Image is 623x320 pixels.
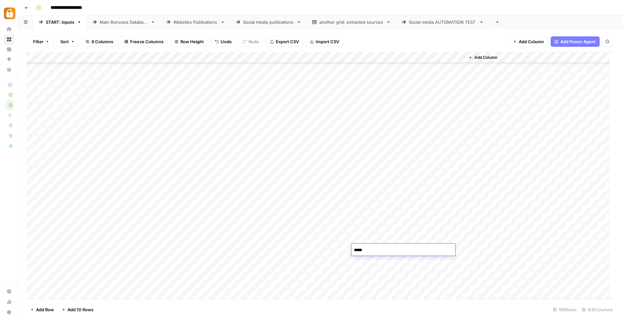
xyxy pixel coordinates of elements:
button: Add Column [509,36,548,47]
span: Filter [33,38,43,45]
a: Home [4,24,14,34]
span: Add 10 Rows [67,306,93,313]
a: Usage [4,297,14,307]
span: Undo [221,38,232,45]
button: Import CSV [306,36,343,47]
button: Workspace: Adzz [4,5,14,21]
a: START: inputs [33,16,87,29]
span: Row Height [180,38,204,45]
div: another grid: extracted sources [319,19,384,25]
a: Social media AUTOMATION TEST [396,16,489,29]
a: Insights [4,44,14,55]
span: Sort [60,38,69,45]
div: Social media publications [243,19,294,25]
a: Your Data [4,64,14,75]
div: Websites Publications [173,19,218,25]
span: Add Column [519,38,544,45]
div: Main Bonuses Database [100,19,148,25]
span: 8 Columns [92,38,113,45]
button: Filter [29,36,54,47]
span: Redo [249,38,259,45]
span: Add Power Agent [560,38,596,45]
span: Export CSV [276,38,299,45]
span: Freeze Columns [130,38,164,45]
img: Adzz Logo [4,7,16,19]
button: Sort [56,36,79,47]
a: another grid: extracted sources [307,16,396,29]
button: 8 Columns [81,36,117,47]
button: Undo [211,36,236,47]
button: Export CSV [266,36,303,47]
div: Social media AUTOMATION TEST [409,19,477,25]
a: Settings [4,286,14,297]
a: Browse [4,34,14,45]
button: Freeze Columns [120,36,168,47]
button: Help + Support [4,307,14,317]
a: Websites Publications [161,16,230,29]
button: Add 10 Rows [58,304,97,315]
div: 158 Rows [550,304,579,315]
a: Social media publications [230,16,307,29]
button: Add Power Agent [551,36,600,47]
button: Row Height [170,36,208,47]
span: Import CSV [316,38,339,45]
a: Opportunities [4,54,14,65]
button: Redo [238,36,263,47]
div: 8/8 Columns [579,304,615,315]
button: Add Row [26,304,58,315]
span: Add Column [474,55,497,60]
div: START: inputs [46,19,74,25]
button: Add Column [466,53,500,62]
a: Main Bonuses Database [87,16,161,29]
span: Add Row [36,306,54,313]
